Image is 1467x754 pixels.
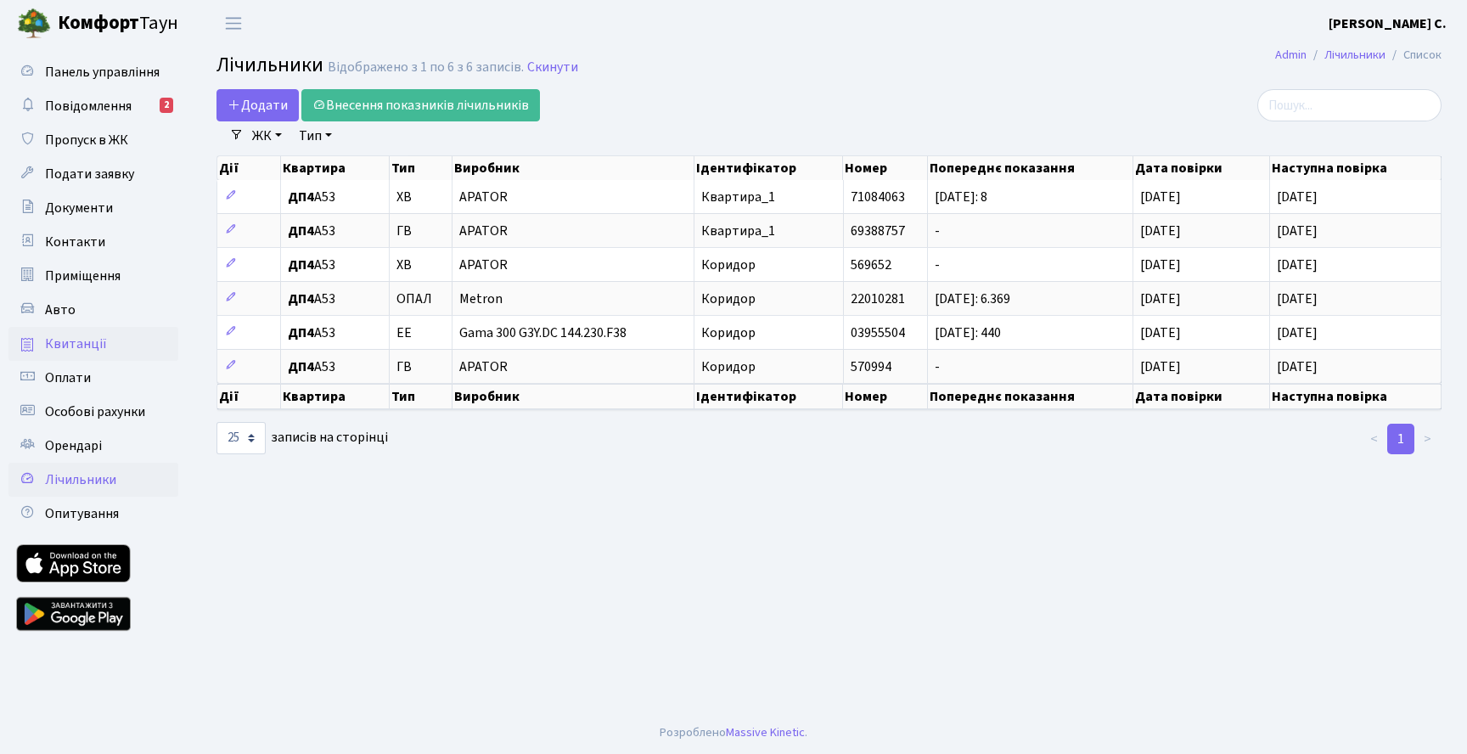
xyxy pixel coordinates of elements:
[851,188,905,206] span: 71084063
[45,63,160,82] span: Панель управління
[1277,256,1318,274] span: [DATE]
[1257,89,1442,121] input: Пошук...
[701,357,756,376] span: Коридор
[459,190,687,204] span: APATOR
[1277,290,1318,308] span: [DATE]
[1140,290,1181,308] span: [DATE]
[8,293,178,327] a: Авто
[45,199,113,217] span: Документи
[216,422,388,454] label: записів на сторінці
[292,121,339,150] a: Тип
[45,233,105,251] span: Контакти
[527,59,578,76] a: Скинути
[928,156,1133,180] th: Попереднє показання
[8,89,178,123] a: Повідомлення2
[1270,156,1442,180] th: Наступна повірка
[1133,156,1270,180] th: Дата повірки
[701,222,775,240] span: Квартира_1
[45,335,107,353] span: Квитанції
[459,360,687,374] span: APATOR
[288,292,382,306] span: А53
[288,357,314,376] b: ДП4
[935,290,1010,308] span: [DATE]: 6.369
[1277,222,1318,240] span: [DATE]
[459,258,687,272] span: APATOR
[281,156,390,180] th: Квартира
[935,256,940,274] span: -
[701,290,756,308] span: Коридор
[288,224,382,238] span: А53
[1277,324,1318,342] span: [DATE]
[288,324,314,342] b: ДП4
[1277,188,1318,206] span: [DATE]
[452,384,694,409] th: Виробник
[288,360,382,374] span: А53
[390,384,452,409] th: Тип
[1329,14,1447,33] b: [PERSON_NAME] С.
[396,326,412,340] span: ЕЕ
[8,225,178,259] a: Контакти
[217,384,281,409] th: Дії
[216,89,299,121] a: Додати
[396,292,432,306] span: ОПАЛ
[8,395,178,429] a: Особові рахунки
[1277,357,1318,376] span: [DATE]
[45,369,91,387] span: Оплати
[851,357,891,376] span: 570994
[45,301,76,319] span: Авто
[45,402,145,421] span: Особові рахунки
[396,190,412,204] span: ХВ
[459,326,687,340] span: Gama 300 G3Y.DC 144.230.F38
[1385,46,1442,65] li: Список
[288,290,314,308] b: ДП4
[1140,222,1181,240] span: [DATE]
[452,156,694,180] th: Виробник
[701,324,756,342] span: Коридор
[8,55,178,89] a: Панель управління
[459,224,687,238] span: APATOR
[851,290,905,308] span: 22010281
[45,267,121,285] span: Приміщення
[8,463,178,497] a: Лічильники
[851,256,891,274] span: 569652
[701,188,775,206] span: Квартира_1
[1140,256,1181,274] span: [DATE]
[281,384,390,409] th: Квартира
[935,222,940,240] span: -
[726,723,805,741] a: Massive Kinetic
[1324,46,1385,64] a: Лічильники
[212,9,255,37] button: Переключити навігацію
[1329,14,1447,34] a: [PERSON_NAME] С.
[288,222,314,240] b: ДП4
[8,327,178,361] a: Квитанції
[45,504,119,523] span: Опитування
[45,165,134,183] span: Подати заявку
[1387,424,1414,454] a: 1
[1140,357,1181,376] span: [DATE]
[288,258,382,272] span: А53
[928,384,1133,409] th: Попереднє показання
[1250,37,1467,73] nav: breadcrumb
[1140,188,1181,206] span: [DATE]
[396,224,412,238] span: ГВ
[288,326,382,340] span: А53
[851,324,905,342] span: 03955504
[843,156,928,180] th: Номер
[8,361,178,395] a: Оплати
[8,191,178,225] a: Документи
[851,222,905,240] span: 69388757
[935,324,1001,342] span: [DATE]: 440
[694,384,843,409] th: Ідентифікатор
[58,9,139,37] b: Комфорт
[1133,384,1270,409] th: Дата повірки
[217,156,281,180] th: Дії
[390,156,452,180] th: Тип
[8,259,178,293] a: Приміщення
[935,188,987,206] span: [DATE]: 8
[288,190,382,204] span: А53
[843,384,928,409] th: Номер
[396,360,412,374] span: ГВ
[45,470,116,489] span: Лічильники
[660,723,807,742] div: Розроблено .
[8,497,178,531] a: Опитування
